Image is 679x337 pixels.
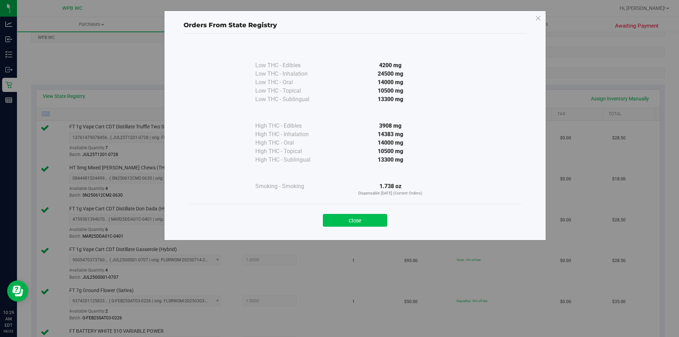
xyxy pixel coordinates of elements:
[326,139,455,147] div: 14000 mg
[326,156,455,164] div: 13300 mg
[255,147,326,156] div: High THC - Topical
[184,21,277,29] span: Orders From State Registry
[326,95,455,104] div: 13300 mg
[326,87,455,95] div: 10500 mg
[326,130,455,139] div: 14383 mg
[255,87,326,95] div: Low THC - Topical
[323,214,387,227] button: Close
[255,78,326,87] div: Low THC - Oral
[326,61,455,70] div: 4200 mg
[255,61,326,70] div: Low THC - Edibles
[255,139,326,147] div: High THC - Oral
[326,191,455,197] p: Dispensable [DATE] (Current Orders)
[255,130,326,139] div: High THC - Inhalation
[326,182,455,197] div: 1.738 oz
[326,122,455,130] div: 3908 mg
[255,70,326,78] div: Low THC - Inhalation
[255,182,326,191] div: Smoking - Smoking
[255,95,326,104] div: Low THC - Sublingual
[326,70,455,78] div: 24500 mg
[326,147,455,156] div: 10500 mg
[326,78,455,87] div: 14000 mg
[255,122,326,130] div: High THC - Edibles
[255,156,326,164] div: High THC - Sublingual
[7,280,28,302] iframe: Resource center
